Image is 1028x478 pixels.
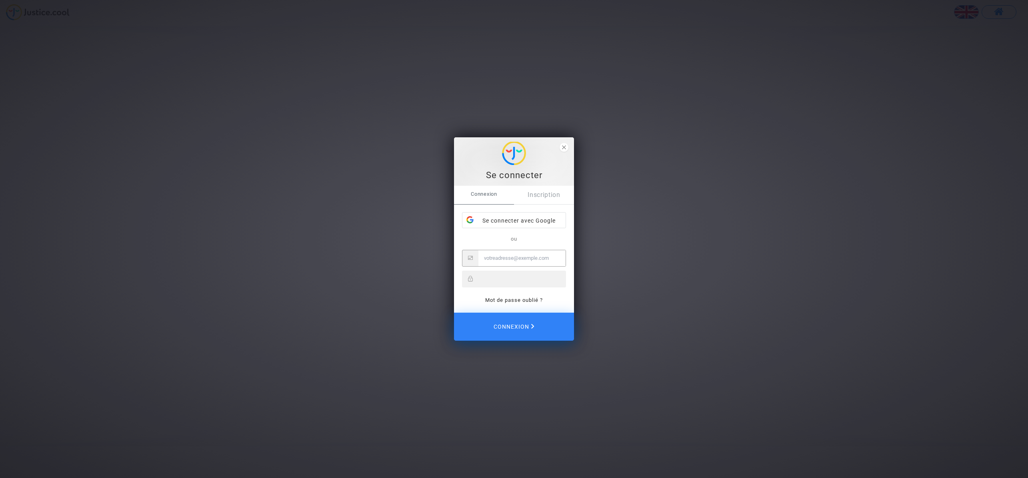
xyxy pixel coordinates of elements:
input: Email [478,250,566,266]
span: Connexion [494,318,534,335]
input: Password [478,271,566,287]
a: Inscription [514,186,574,204]
button: Connexion [454,313,574,341]
a: Mot de passe oublié ? [485,297,543,303]
div: Se connecter avec Google [462,213,566,229]
div: Se connecter [458,169,570,181]
span: Connexion [454,186,514,203]
span: ou [511,236,517,242]
span: close [560,143,568,152]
